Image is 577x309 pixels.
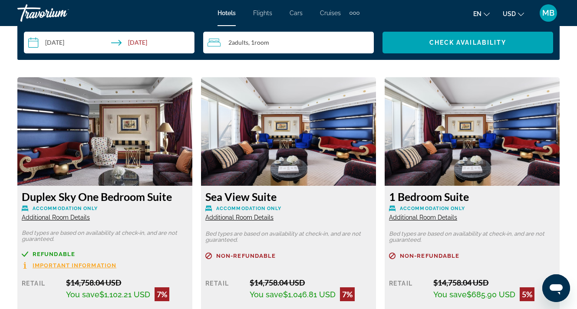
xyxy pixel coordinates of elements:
span: Accommodation Only [216,206,281,211]
span: Accommodation Only [33,206,98,211]
a: Cruises [320,10,341,16]
span: $1,102.21 USD [99,290,150,299]
div: $14,758.04 USD [433,278,555,287]
button: Change language [473,7,490,20]
button: Check-in date: Sep 25, 2025 Check-out date: Oct 5, 2025 [24,32,195,53]
a: Cars [290,10,303,16]
iframe: Кнопка запуска окна обмена сообщениями [542,274,570,302]
span: , 1 [248,39,269,46]
span: Non-refundable [400,253,459,259]
span: $685.90 USD [467,290,515,299]
span: You save [250,290,283,299]
div: $14,758.04 USD [250,278,372,287]
div: Retail [389,278,427,301]
span: You save [66,290,99,299]
a: Refundable [22,251,188,257]
span: Additional Room Details [205,214,274,221]
div: $14,758.04 USD [66,278,188,287]
span: Adults [232,39,248,46]
img: d1c841de-ef12-455e-8ca8-6a281ed868c4.jpeg [385,77,560,186]
a: Flights [253,10,272,16]
a: Hotels [218,10,236,16]
h3: Sea View Suite [205,190,372,203]
span: $1,046.81 USD [283,290,336,299]
button: User Menu [537,4,560,22]
h3: 1 Bedroom Suite [389,190,555,203]
p: Bed types are based on availability at check-in, and are not guaranteed. [389,231,555,243]
span: Accommodation Only [400,206,465,211]
span: 2 [228,39,248,46]
h3: Duplex Sky One Bedroom Suite [22,190,188,203]
span: Additional Room Details [389,214,457,221]
p: Bed types are based on availability at check-in, and are not guaranteed. [205,231,372,243]
button: Travelers: 2 adults, 0 children [203,32,374,53]
div: 5% [520,287,534,301]
p: Bed types are based on availability at check-in, and are not guaranteed. [22,230,188,242]
button: Check Availability [382,32,553,53]
img: a25f3d49-fd6f-4c01-9cb7-0ec90e03862e.jpeg [17,77,192,186]
button: Extra navigation items [349,6,359,20]
span: MB [542,9,554,17]
span: en [473,10,481,17]
span: You save [433,290,467,299]
img: d1c841de-ef12-455e-8ca8-6a281ed868c4.jpeg [201,77,376,186]
span: Check Availability [429,39,507,46]
button: Important Information [22,262,116,269]
span: Important Information [33,263,116,268]
div: Search widget [24,32,553,53]
span: Additional Room Details [22,214,90,221]
div: 7% [155,287,169,301]
span: Refundable [33,251,75,257]
button: Change currency [503,7,524,20]
div: 7% [340,287,355,301]
a: Travorium [17,2,104,24]
div: Retail [22,278,59,301]
span: Room [254,39,269,46]
span: Non-refundable [216,253,276,259]
span: USD [503,10,516,17]
div: Retail [205,278,243,301]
